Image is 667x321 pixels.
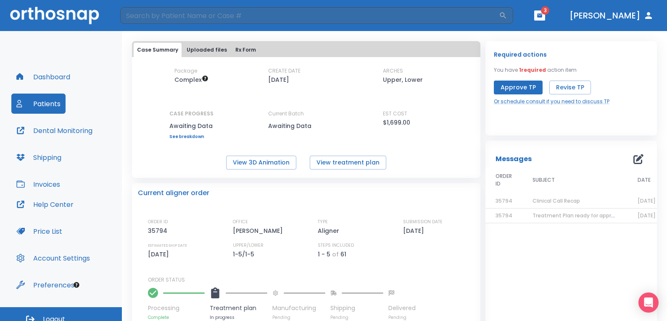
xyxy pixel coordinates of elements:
p: STEPS INCLUDED [318,242,354,249]
p: You have action item [494,66,577,74]
span: Up to 50 Steps (100 aligners) [174,76,208,84]
span: ORDER ID [496,172,512,188]
span: [DATE] [638,197,656,204]
p: of [332,249,339,259]
button: Preferences [11,275,79,295]
p: Upper, Lower [383,75,423,85]
button: Revise TP [549,81,591,94]
button: Uploaded files [183,43,230,57]
p: UPPER/LOWER [233,242,264,249]
p: [PERSON_NAME] [233,226,286,236]
button: [PERSON_NAME] [566,8,657,23]
div: Tooltip anchor [73,281,80,289]
button: View treatment plan [310,156,386,170]
p: Manufacturing [272,304,325,313]
p: EST COST [383,110,407,117]
span: [DATE] [638,212,656,219]
span: 35794 [496,212,512,219]
span: DATE [638,176,651,184]
p: OFFICE [233,218,248,226]
p: Package [174,67,197,75]
p: Current Batch [268,110,344,117]
button: Shipping [11,147,66,167]
button: Approve TP [494,81,543,94]
button: View 3D Animation [226,156,296,170]
p: Treatment plan [210,304,267,313]
p: 1-5/1-5 [233,249,257,259]
p: Pending [272,314,325,321]
span: 1 required [519,66,546,73]
span: SUBJECT [533,176,555,184]
p: Pending [330,314,383,321]
p: [DATE] [148,249,172,259]
p: $1,699.00 [383,117,410,128]
p: Aligner [318,226,342,236]
p: [DATE] [268,75,289,85]
input: Search by Patient Name or Case # [120,7,499,24]
p: CREATE DATE [268,67,301,75]
button: Rx Form [232,43,259,57]
p: Delivered [388,304,416,313]
p: Awaiting Data [169,121,214,131]
span: 35794 [496,197,512,204]
p: [DATE] [403,226,427,236]
p: ARCHES [383,67,403,75]
button: Case Summary [134,43,182,57]
button: Dental Monitoring [11,120,98,141]
a: Or schedule consult if you need to discuss TP [494,98,609,105]
p: 61 [340,249,346,259]
button: Account Settings [11,248,95,268]
p: SUBMISSION DATE [403,218,443,226]
p: Required actions [494,50,547,60]
p: Complete [148,314,205,321]
div: Open Intercom Messenger [638,292,659,313]
p: Awaiting Data [268,121,344,131]
button: Dashboard [11,67,75,87]
button: Help Center [11,194,79,214]
p: 1 - 5 [318,249,330,259]
p: Current aligner order [138,188,209,198]
p: In progress [210,314,267,321]
p: ESTIMATED SHIP DATE [148,242,187,249]
p: Shipping [330,304,383,313]
button: Invoices [11,174,65,194]
p: Pending [388,314,416,321]
div: tabs [134,43,479,57]
p: Messages [496,154,532,164]
span: 3 [541,6,549,15]
p: TYPE [318,218,328,226]
button: Price List [11,221,67,241]
p: Processing [148,304,205,313]
a: See breakdown [169,134,214,139]
p: ORDER STATUS [148,276,475,284]
p: CASE PROGRESS [169,110,214,117]
p: 35794 [148,226,170,236]
p: ORDER ID [148,218,168,226]
img: Orthosnap [10,7,99,24]
button: Patients [11,94,66,114]
span: Clinical Call Recap [533,197,580,204]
